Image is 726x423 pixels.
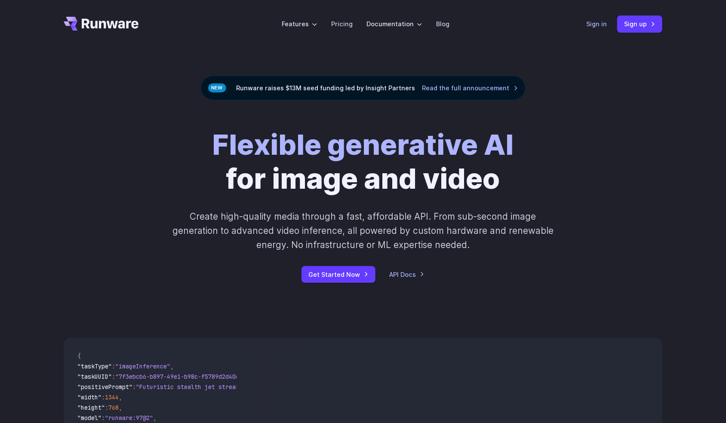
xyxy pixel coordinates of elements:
[102,393,105,401] span: :
[389,270,425,279] a: API Docs
[77,362,112,370] span: "taskType"
[115,362,170,370] span: "imageInference"
[422,83,518,93] a: Read the full announcement
[136,383,449,391] span: "Futuristic stealth jet streaking through a neon-lit cityscape with glowing purple exhaust"
[331,19,353,29] a: Pricing
[77,414,102,422] span: "model"
[105,404,108,411] span: :
[64,17,138,31] a: Go to /
[170,362,174,370] span: ,
[617,15,662,32] a: Sign up
[132,383,136,391] span: :
[301,266,375,283] a: Get Started Now
[586,19,607,29] a: Sign in
[436,19,449,29] a: Blog
[77,393,102,401] span: "width"
[153,414,157,422] span: ,
[112,373,115,380] span: :
[282,19,317,29] label: Features
[105,414,153,422] span: "runware:97@2"
[77,404,105,411] span: "height"
[119,404,122,411] span: ,
[108,404,119,411] span: 768
[77,373,112,380] span: "taskUUID"
[172,209,555,252] p: Create high-quality media through a fast, affordable API. From sub-second image generation to adv...
[77,383,132,391] span: "positivePrompt"
[112,362,115,370] span: :
[102,414,105,422] span: :
[119,393,122,401] span: ,
[77,352,81,360] span: {
[201,76,526,100] div: Runware raises $13M seed funding led by Insight Partners
[366,19,422,29] label: Documentation
[212,127,514,162] strong: Flexible generative AI
[115,373,246,380] span: "7f3ebcb6-b897-49e1-b98c-f5789d2d40d7"
[212,128,514,196] h1: for image and video
[105,393,119,401] span: 1344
